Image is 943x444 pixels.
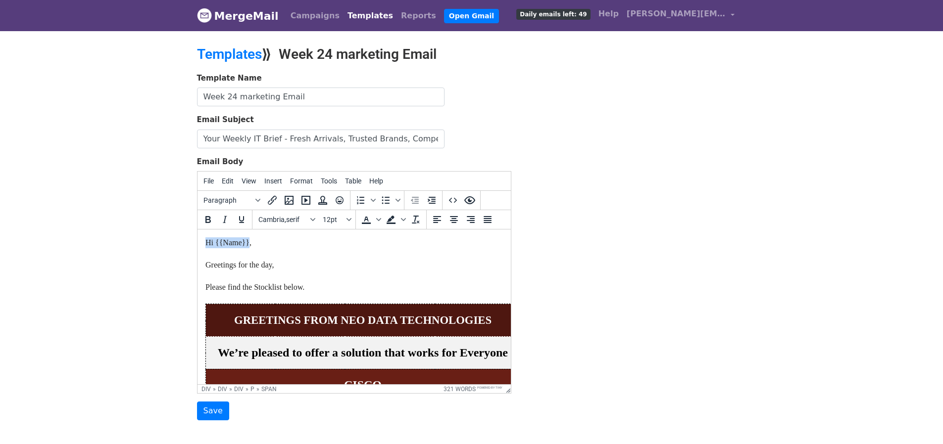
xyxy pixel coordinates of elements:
label: Email Body [197,156,244,168]
button: Insert/edit media [298,192,314,209]
div: span [261,386,277,393]
button: Source code [445,192,461,209]
button: Align center [446,211,462,228]
label: Template Name [197,73,262,84]
span: Format [290,177,313,185]
img: MergeMail logo [197,8,212,23]
button: Insert/edit link [264,192,281,209]
a: Open Gmail [444,9,499,23]
button: Blocks [199,192,264,209]
button: Decrease indent [406,192,423,209]
a: MergeMail [197,5,279,26]
span: Insert [264,177,282,185]
div: » [213,386,216,393]
span: Paragraph [203,196,252,204]
a: Reports [397,6,440,26]
button: Font sizes [319,211,353,228]
div: Numbered list [352,192,377,209]
a: Daily emails left: 49 [512,4,594,24]
div: » [246,386,248,393]
span: Daily emails left: 49 [516,9,590,20]
span: Table [345,177,361,185]
div: div [218,386,227,393]
button: Underline [233,211,250,228]
span: View [242,177,256,185]
iframe: Rich Text Area. Press ALT-0 for help. [198,229,511,384]
button: Increase indent [423,192,440,209]
span: CISCO [147,149,184,162]
a: [PERSON_NAME][EMAIL_ADDRESS][DOMAIN_NAME] [623,4,739,27]
input: Save [197,401,229,420]
button: Justify [479,211,496,228]
div: Bullet list [377,192,402,209]
a: Templates [344,6,397,26]
span: Cambria,serif [258,216,307,223]
button: Fonts [254,211,319,228]
span: [PERSON_NAME][EMAIL_ADDRESS][DOMAIN_NAME] [627,8,726,20]
div: Background color [383,211,407,228]
button: Preview [461,192,478,209]
h2: ⟫ Week 24 marketing Email [197,46,558,63]
button: Clear formatting [407,211,424,228]
div: » [256,386,259,393]
button: Italic [216,211,233,228]
button: Align left [429,211,446,228]
div: p [250,386,254,393]
span: Help [369,177,383,185]
button: Emoticons [331,192,348,209]
span: 12pt [323,216,345,223]
div: Resize [502,385,511,393]
a: Campaigns [287,6,344,26]
a: Templates [197,46,262,62]
button: Align right [462,211,479,228]
span: Edit [222,177,234,185]
label: Email Subject [197,114,254,126]
span: Tools [321,177,337,185]
div: » [229,386,232,393]
a: Help [595,4,623,24]
span: File [203,177,214,185]
div: div [234,386,244,393]
div: div [201,386,211,393]
div: Text color [358,211,383,228]
button: Insert/edit image [281,192,298,209]
button: Insert template [314,192,331,209]
button: 321 words [444,386,476,393]
button: Bold [199,211,216,228]
iframe: Chat Widget [893,397,943,444]
a: Powered by Tiny [477,386,502,389]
